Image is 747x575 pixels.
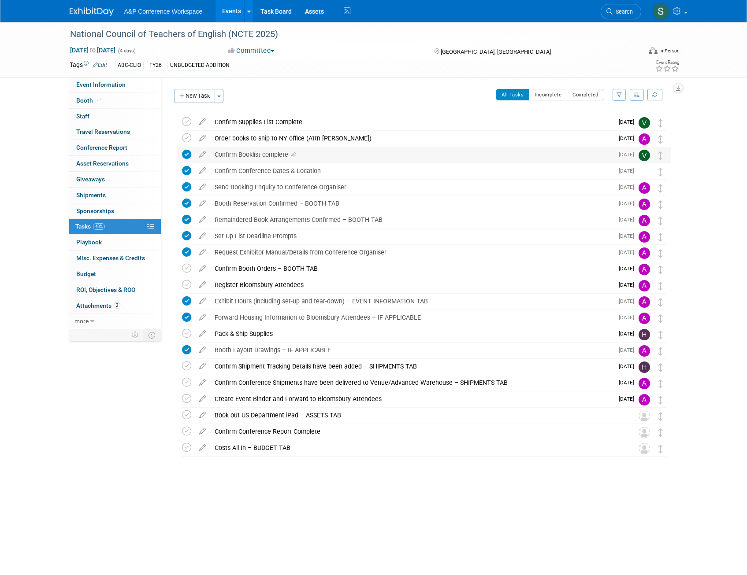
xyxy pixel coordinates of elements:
i: Move task [658,233,663,241]
i: Move task [658,428,663,437]
span: Asset Reservations [76,160,129,167]
a: Giveaways [69,172,161,187]
a: Booth [69,93,161,108]
i: Move task [658,396,663,404]
img: Amanda Oney [639,231,650,243]
div: Booth Layout Drawings – IF APPLICABLE [210,343,613,358]
a: edit [195,313,210,321]
img: Unassigned [639,443,650,454]
button: Committed [225,46,278,55]
a: Search [601,4,641,19]
i: Move task [658,265,663,274]
a: Staff [69,109,161,124]
span: [DATE] [619,249,639,255]
i: Move task [658,412,663,420]
i: Move task [658,119,663,127]
a: edit [195,411,210,419]
a: Attachments2 [69,298,161,313]
a: Playbook [69,235,161,250]
a: Travel Reservations [69,124,161,140]
a: edit [195,281,210,289]
span: [DATE] [619,168,639,174]
div: Remaindered Book Arrangements Confirmed – BOOTH TAB [210,212,613,227]
div: Register Bloomsbury Attendees [210,277,613,292]
div: ABC-CLIO [115,61,144,70]
div: Confirm Booklist complete [210,147,613,162]
div: FY26 [147,61,164,70]
span: Travel Reservations [76,128,130,135]
i: Move task [658,282,663,290]
img: Hannah Siegel [639,361,650,373]
span: [DATE] [619,331,639,337]
span: [DATE] [619,265,639,272]
i: Move task [658,151,663,160]
span: Sponsorships [76,207,114,214]
span: Booth [76,97,103,104]
i: Move task [658,184,663,192]
span: [DATE] [619,363,639,369]
i: Move task [658,445,663,453]
a: Refresh [647,89,662,100]
span: Search [613,8,633,15]
span: Budget [76,270,96,277]
img: Unassigned [639,410,650,422]
a: Budget [69,266,161,282]
a: Conference Report [69,140,161,155]
button: Incomplete [529,89,567,100]
a: edit [195,346,210,354]
div: Confirm Conference Dates & Location [210,163,613,178]
img: Amanda Oney [639,264,650,275]
a: edit [195,379,210,387]
div: Exhibit Hours (including set-up and tear-down) – EVENT INFORMATION TAB [210,294,613,309]
i: Move task [658,314,663,323]
div: Confirm Booth Orders – BOOTH TAB [210,261,613,276]
td: Personalize Event Tab Strip [128,329,143,341]
td: Tags [70,60,107,70]
a: edit [195,199,210,207]
div: National Council of Teachers of English (NCTE 2025) [67,26,628,42]
a: Asset Reservations [69,156,161,171]
div: In-Person [659,48,680,54]
i: Move task [658,135,663,144]
img: Veronica Dove [639,117,650,129]
a: edit [195,216,210,224]
i: Move task [658,298,663,306]
span: 48% [93,223,105,230]
a: edit [195,248,210,256]
a: Sponsorships [69,203,161,219]
span: (4 days) [117,48,136,54]
i: Move task [658,249,663,258]
div: Event Format [589,46,680,59]
span: Staff [76,113,89,120]
a: edit [195,134,210,142]
i: Move task [658,217,663,225]
a: edit [195,330,210,338]
i: Move task [658,363,663,372]
img: Samantha Klein [653,3,669,20]
span: to [89,47,97,54]
a: edit [195,183,210,191]
img: Format-Inperson.png [649,47,658,54]
span: [DATE] [619,314,639,321]
a: edit [195,118,210,126]
i: Move task [658,347,663,355]
a: Event Information [69,77,161,92]
span: Attachments [76,302,120,309]
a: edit [195,151,210,158]
img: Amanda Oney [639,199,650,210]
div: Book out US Department iPad – ASSETS TAB [210,408,621,423]
a: edit [195,265,210,273]
img: Amanda Oney [639,296,650,308]
i: Booth reservation complete [97,98,101,103]
div: Booth Reservation Confirmed – BOOTH TAB [210,196,613,211]
span: [DATE] [619,135,639,141]
a: Edit [93,62,107,68]
img: Amanda Oney [639,378,650,389]
img: Amanda Oney [639,215,650,226]
button: New Task [175,89,215,103]
span: [GEOGRAPHIC_DATA], [GEOGRAPHIC_DATA] [441,48,551,55]
img: Amanda Oney [639,182,650,194]
img: Amanda Oney [639,133,650,145]
img: Amanda Oney [639,280,650,291]
span: [DATE] [619,298,639,304]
